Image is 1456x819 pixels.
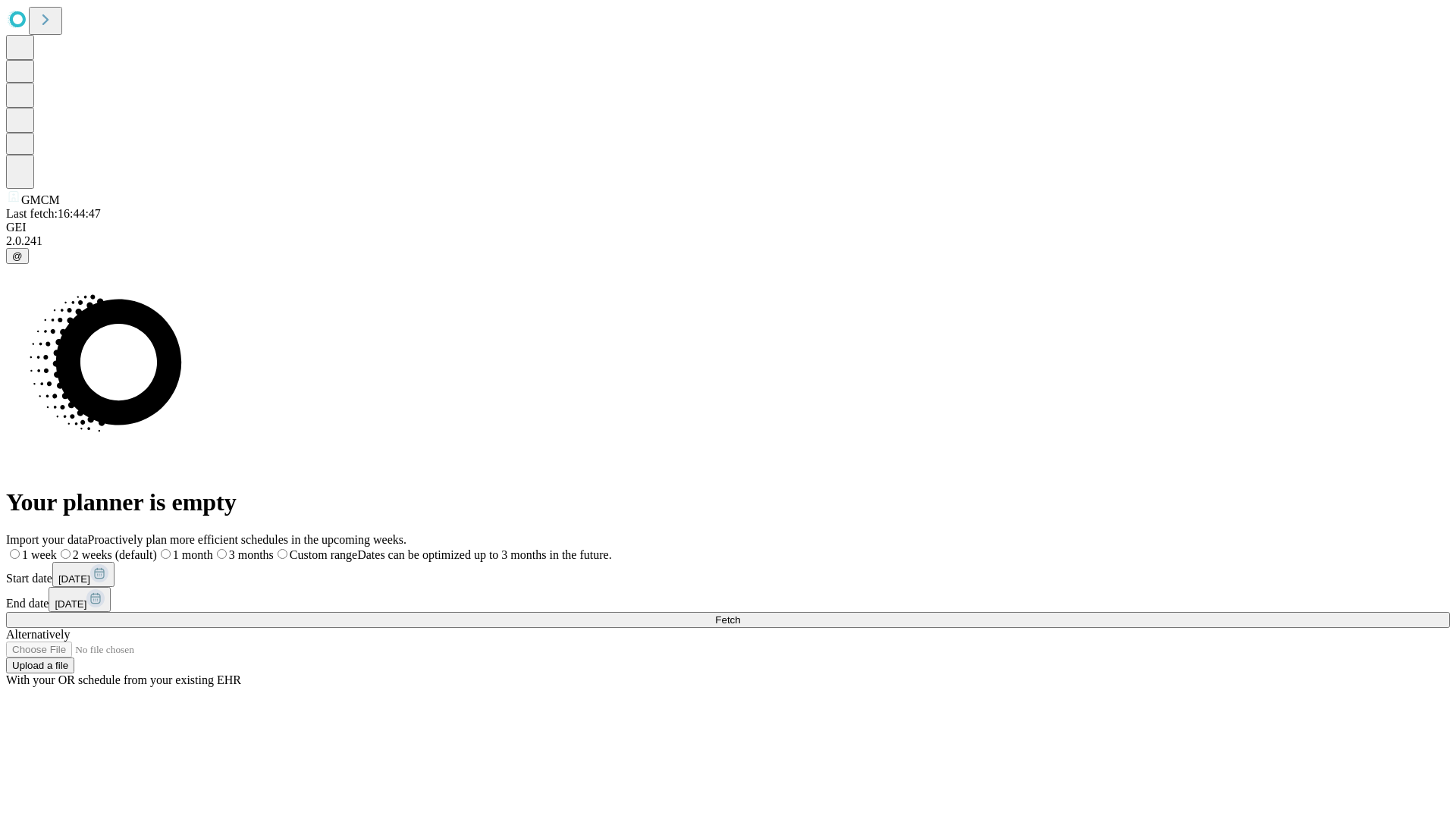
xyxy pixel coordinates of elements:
[73,548,157,561] span: 2 weeks (default)
[229,548,274,561] span: 3 months
[357,548,611,561] span: Dates can be optimized up to 3 months in the future.
[22,548,57,561] span: 1 week
[6,248,29,264] button: @
[12,250,23,262] span: @
[6,673,241,686] span: With your OR schedule from your existing EHR
[6,207,101,220] span: Last fetch: 16:44:47
[52,562,115,587] button: [DATE]
[6,657,74,673] button: Upload a file
[6,612,1450,628] button: Fetch
[6,488,1450,516] h1: Your planner is empty
[6,562,1450,587] div: Start date
[6,533,88,546] span: Import your data
[6,587,1450,612] div: End date
[10,549,20,559] input: 1 week
[49,587,111,612] button: [DATE]
[278,549,287,559] input: Custom rangeDates can be optimized up to 3 months in the future.
[173,548,213,561] span: 1 month
[217,549,227,559] input: 3 months
[55,598,86,610] span: [DATE]
[6,221,1450,234] div: GEI
[161,549,171,559] input: 1 month
[715,614,740,626] span: Fetch
[58,573,90,585] span: [DATE]
[6,234,1450,248] div: 2.0.241
[88,533,406,546] span: Proactively plan more efficient schedules in the upcoming weeks.
[21,193,60,206] span: GMCM
[290,548,357,561] span: Custom range
[6,628,70,641] span: Alternatively
[61,549,71,559] input: 2 weeks (default)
